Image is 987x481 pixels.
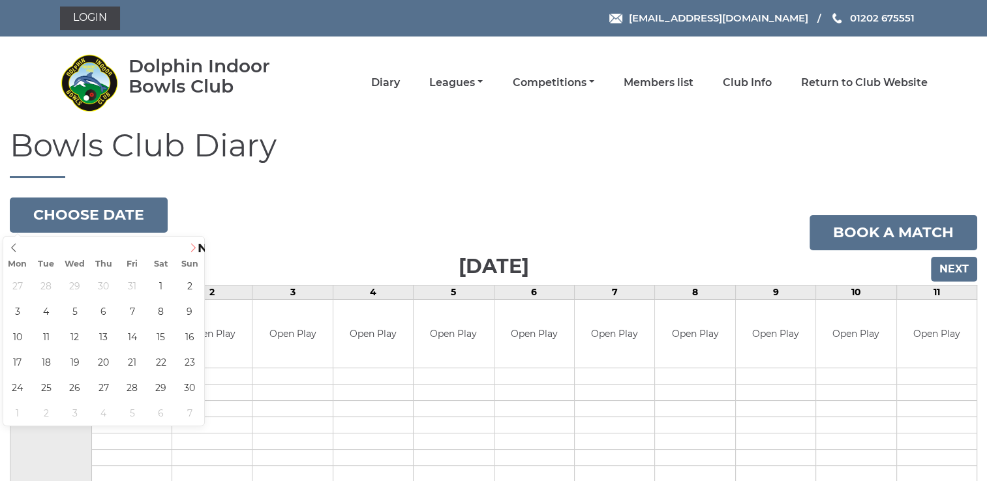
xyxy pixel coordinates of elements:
[371,76,400,90] a: Diary
[816,285,896,299] td: 10
[177,324,202,349] span: November 16, 2025
[896,285,977,299] td: 11
[33,375,59,400] span: November 25, 2025
[33,324,59,349] span: November 11, 2025
[62,349,87,375] span: November 19, 2025
[624,76,693,90] a: Members list
[33,400,59,426] span: December 2, 2025
[91,400,116,426] span: December 4, 2025
[148,375,174,400] span: November 29, 2025
[177,349,202,375] span: November 23, 2025
[60,7,120,30] a: Login
[816,300,896,368] td: Open Play
[429,76,483,90] a: Leagues
[5,349,30,375] span: November 17, 2025
[628,12,808,24] span: [EMAIL_ADDRESS][DOMAIN_NAME]
[494,285,574,299] td: 6
[177,375,202,400] span: November 30, 2025
[810,215,977,250] a: Book a match
[512,76,594,90] a: Competitions
[62,375,87,400] span: November 26, 2025
[333,285,413,299] td: 4
[91,299,116,324] span: November 6, 2025
[736,300,815,368] td: Open Play
[119,349,145,375] span: November 21, 2025
[62,400,87,426] span: December 3, 2025
[252,300,332,368] td: Open Play
[494,300,574,368] td: Open Play
[574,285,654,299] td: 7
[655,300,735,368] td: Open Play
[129,56,308,96] div: Dolphin Indoor Bowls Club
[5,375,30,400] span: November 24, 2025
[735,285,815,299] td: 9
[801,76,928,90] a: Return to Club Website
[91,324,116,349] span: November 13, 2025
[175,260,204,269] span: Sun
[60,53,119,112] img: Dolphin Indoor Bowls Club
[3,260,32,269] span: Mon
[172,300,252,368] td: Open Play
[61,260,89,269] span: Wed
[10,197,168,233] button: Choose date
[575,300,654,368] td: Open Play
[5,273,30,299] span: October 27, 2025
[897,300,977,368] td: Open Play
[62,299,87,324] span: November 5, 2025
[62,324,87,349] span: November 12, 2025
[655,285,735,299] td: 8
[830,10,914,25] a: Phone us 01202 675551
[414,285,494,299] td: 5
[177,273,202,299] span: November 2, 2025
[414,300,493,368] td: Open Play
[119,375,145,400] span: November 28, 2025
[33,273,59,299] span: October 28, 2025
[62,273,87,299] span: October 29, 2025
[33,299,59,324] span: November 4, 2025
[91,273,116,299] span: October 30, 2025
[89,260,118,269] span: Thu
[177,400,202,426] span: December 7, 2025
[832,13,842,23] img: Phone us
[91,349,116,375] span: November 20, 2025
[147,260,175,269] span: Sat
[849,12,914,24] span: 01202 675551
[148,299,174,324] span: November 8, 2025
[119,324,145,349] span: November 14, 2025
[148,324,174,349] span: November 15, 2025
[252,285,333,299] td: 3
[333,300,413,368] td: Open Play
[5,299,30,324] span: November 3, 2025
[5,400,30,426] span: December 1, 2025
[148,273,174,299] span: November 1, 2025
[118,260,147,269] span: Fri
[723,76,772,90] a: Club Info
[32,260,61,269] span: Tue
[177,299,202,324] span: November 9, 2025
[119,299,145,324] span: November 7, 2025
[10,128,977,178] h1: Bowls Club Diary
[148,349,174,375] span: November 22, 2025
[33,349,59,375] span: November 18, 2025
[148,400,174,426] span: December 6, 2025
[91,375,116,400] span: November 27, 2025
[119,400,145,426] span: December 5, 2025
[172,285,252,299] td: 2
[609,14,622,23] img: Email
[609,10,808,25] a: Email [EMAIL_ADDRESS][DOMAIN_NAME]
[931,257,977,282] input: Next
[119,273,145,299] span: October 31, 2025
[5,324,30,349] span: November 10, 2025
